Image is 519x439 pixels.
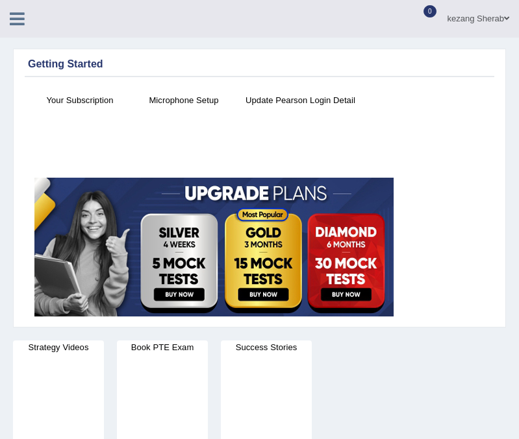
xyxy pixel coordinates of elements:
span: 0 [424,5,437,18]
h4: Strategy Videos [13,340,104,354]
img: small5.jpg [34,178,394,316]
h4: Update Pearson Login Detail [242,93,359,107]
h4: Success Stories [221,340,312,354]
h4: Book PTE Exam [117,340,208,354]
h4: Microphone Setup [138,93,229,107]
div: Getting Started [28,56,491,72]
h4: Your Subscription [34,93,125,107]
